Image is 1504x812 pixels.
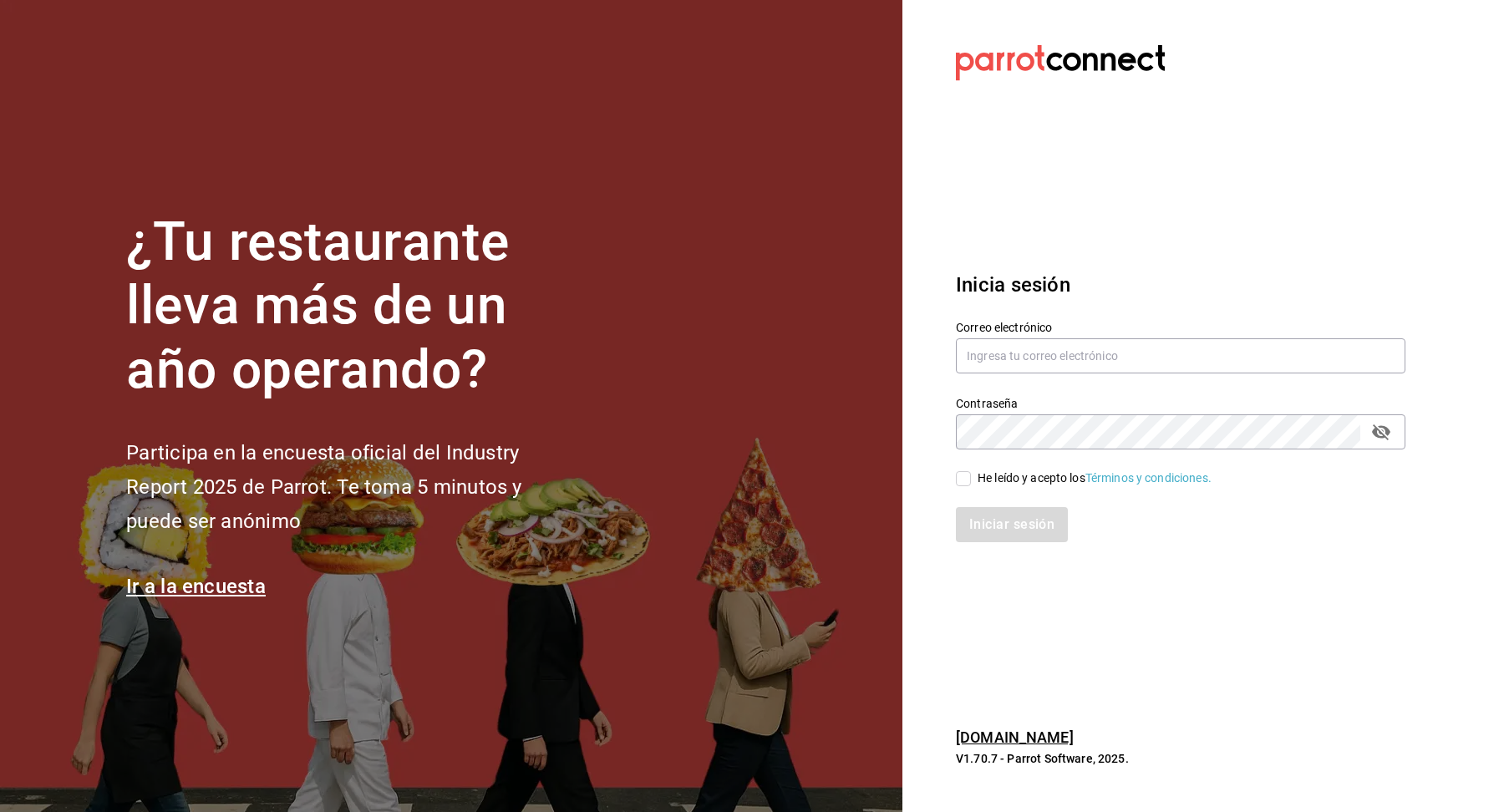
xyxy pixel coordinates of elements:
a: Términos y condiciones. [1085,471,1212,485]
h3: Inicia sesión [956,270,1405,300]
label: Correo electrónico [956,321,1405,332]
h1: ¿Tu restaurante lleva más de un año operando? [126,211,577,403]
p: V1.70.7 - Parrot Software, 2025. [956,750,1405,767]
button: passwordField [1367,418,1395,446]
div: He leído y acepto los [978,469,1212,487]
a: [DOMAIN_NAME] [956,728,1074,746]
input: Ingresa tu correo electrónico [956,338,1405,373]
a: Ir a la encuesta [126,575,266,598]
h2: Participa en la encuesta oficial del Industry Report 2025 de Parrot. Te toma 5 minutos y puede se... [126,436,577,538]
label: Contraseña [956,397,1405,409]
